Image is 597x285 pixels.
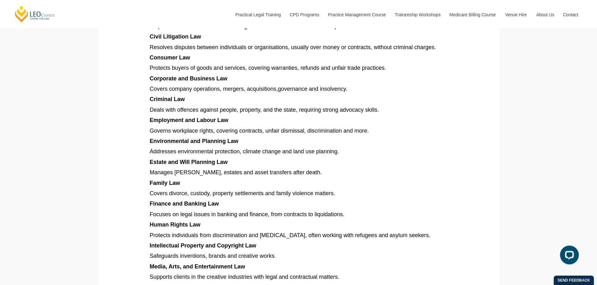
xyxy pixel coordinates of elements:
span: Family Law [150,180,180,186]
span: Supports clients in the creative industries with legal and contractual matters. [150,274,339,280]
span: Estate and Will Planning Law [150,159,228,165]
a: About Us [532,1,558,28]
span: Employment and Labour Law [150,117,228,123]
span: Covers divorce, custody, property settlements and family violence matters. [150,190,335,196]
span: Protects buyers of goods and services, covering warranties, refunds and unfair trade practices. [150,65,386,71]
a: [PERSON_NAME] Centre for Law [14,5,56,23]
span: Human Rights Law [150,221,201,228]
span: Finance and Banking Law [150,201,219,207]
span: Deals with offences against people, property, and the state, requiring strong advocacy skills. [150,107,379,113]
a: Medicare Billing Course [445,1,500,28]
span: , [276,86,278,92]
a: Venue Hire [500,1,532,28]
span: governance and insolvency. [278,86,348,92]
span: Addresses environmental protection, climate change and land use planning. [150,148,339,155]
a: Practical Legal Training [231,1,285,28]
span: Protects individuals from discrimination and [MEDICAL_DATA], often working with refugees and asyl... [150,232,431,238]
a: CPD Programs [285,1,323,28]
span: Governs workplace rights, covering contracts, unfair dismissal, discrimination and more. [150,128,369,134]
span: Media, Arts, and Entertainment Law [150,263,245,270]
a: Contact [558,1,583,28]
span: Consumer Law [150,54,190,61]
span: Focuses on legal issues in banking and finance, from contracts to liquidations. [150,211,344,217]
span: Safeguards inventions, brands and creative works. [150,253,276,259]
span: Corporate and Business Law [150,75,228,82]
span: Criminal Law [150,96,185,102]
span: Resolves disputes between individuals or organisations, usually over money or contracts, without ... [150,44,436,50]
span: Helps individuals or businesses manage debt and severe financial hardship. [150,23,339,29]
span: Environmental and Planning Law [150,138,238,144]
span: Intellectual Property and Copyright Law [150,242,256,249]
a: Practice Management Course [323,1,390,28]
span: Civil Litigation Law [150,33,201,40]
a: Traineeship Workshops [390,1,445,28]
span: Manages [PERSON_NAME], estates and asset transfers after death. [150,169,322,176]
span: Covers company operations, mergers, acquisitions [150,86,276,92]
iframe: LiveChat chat widget [555,243,581,269]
